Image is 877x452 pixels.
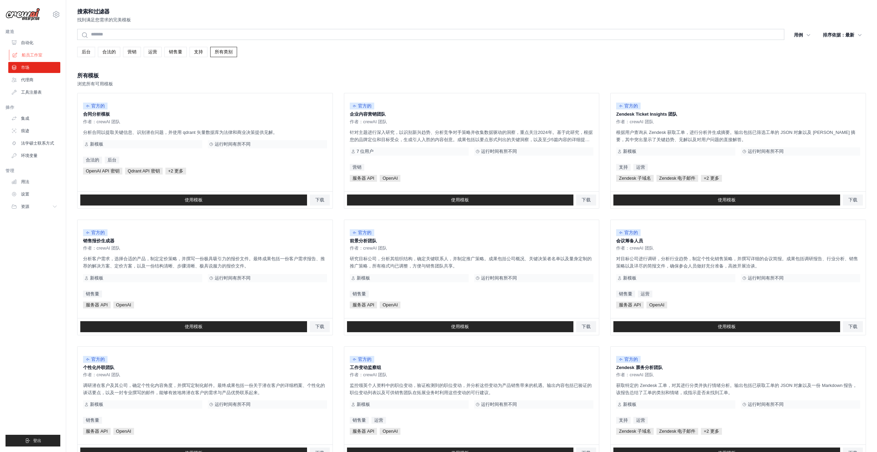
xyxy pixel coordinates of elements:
[358,230,371,235] font: 官方的
[616,112,677,117] font: Zendesk Ticket Insights 团队
[350,365,381,370] font: 工作变动监察组
[83,130,277,135] font: 分析合同以提取关键信息、识别潜在问题，并使用 qdrant 矢量数据库为法律和商业决策提供见解。
[90,402,103,407] font: 新模板
[80,195,307,206] a: 使用模板
[350,245,387,251] font: 作者：crewAI 团队
[623,402,636,407] font: 新模板
[86,302,108,307] font: 服务器 API
[8,87,60,98] a: 工具注册表
[108,157,116,162] font: 后台
[90,275,103,281] font: 新模板
[6,168,14,173] font: 管理
[616,256,858,269] font: 对目标公司进行调研，分析行业趋势，制定个性化销售策略，并撰写详细的会议简报。成果包括调研报告、行业分析、销售策略以及详尽的简报文件，确保参会人员做好充分准备，高效开展洽谈。
[8,74,60,85] a: 代理商
[105,157,119,164] a: 后台
[8,201,60,212] button: 资源
[350,238,377,243] font: 前景分析团队
[9,50,61,61] a: 船员工作室
[83,417,102,424] a: 销售量
[77,73,99,78] font: 所有模板
[353,429,375,434] font: 服务器 API
[371,417,386,424] a: 运营
[86,157,99,162] font: 合法的
[315,324,324,329] font: 下载
[77,9,110,14] font: 搜索和过滤器
[77,47,95,57] a: 后台
[164,47,187,57] a: 销售量
[619,176,651,181] font: Zendesk 子域名
[350,112,386,117] font: 企业内容营销团队
[102,49,116,54] font: 合法的
[819,29,866,41] button: 排序依据：最新
[22,53,42,57] font: 船员工作室
[794,32,803,38] font: 用例
[790,29,815,41] button: 用例
[383,176,398,181] font: OpenAI
[616,372,653,377] font: 作者：crewAI 团队
[190,47,207,57] a: 支持
[80,321,307,332] a: 使用模板
[83,157,102,164] a: 合法的
[8,62,60,73] a: 市场
[215,275,251,281] font: 运行时间有所不同
[718,197,736,202] font: 使用模板
[350,164,364,171] a: 营销
[623,149,636,154] font: 新模板
[848,197,857,202] font: 下载
[83,372,120,377] font: 作者：crewAI 团队
[86,418,99,423] font: 销售量
[353,176,375,181] font: 服务器 API
[616,238,643,243] font: 会议筹备人员
[8,150,60,161] a: 环境变量
[21,204,29,209] font: 资源
[6,8,40,21] img: 标识
[350,383,592,395] font: 监控领英个人资料中的职位变动，验证检测到的职位变动，并分析这些变动为产品销售带来的机遇。输出内容包括已验证的职位变动列表以及可供销售团队在拓展业务时利用这些变动的可行建议。
[576,195,596,206] a: 下载
[350,130,593,149] font: 针对主题进行深入研究，以识别新兴趋势、分析竞争对手策略并收集数据驱动的洞察，重点关注2024年。基于此研究，根据您的品牌定位和目标受众，生成引人入胜的内容创意。成果包括以要点形式列出的关键洞察，...
[350,256,592,269] font: 研究目标公司，分析其组织结构，确定关键联系人，并制定推广策略。成果包括公司概况、关键决策者名单以及量身定制的推广策略，所有格式均已调整，方便与销售团队共享。
[83,256,325,269] font: 分析客户需求，选择合适的产品，制定定价策略，并撰写一份极具吸引力的报价文件。最终成果包括一份客户需求报告、推荐的解决方案、定价方案，以及一份结构清晰、步骤清晰、极具说服力的报价文件。
[641,291,650,296] font: 运营
[616,365,662,370] font: Zendesk 票务分析团队
[357,275,370,281] font: 新模板
[194,49,203,54] font: 支持
[383,429,398,434] font: OpenAI
[374,418,383,423] font: 运营
[616,164,631,171] a: 支持
[8,138,60,149] a: 法学硕士联系方式
[748,402,784,407] font: 运行时间有所不同
[748,275,784,281] font: 运行时间有所不同
[638,291,652,297] a: 运营
[576,321,596,332] a: 下载
[616,291,635,297] a: 销售量
[481,402,517,407] font: 运行时间有所不同
[619,165,628,170] font: 支持
[6,435,60,446] button: 登出
[353,418,366,423] font: 销售量
[353,291,366,296] font: 销售量
[451,197,469,202] font: 使用模板
[619,302,641,307] font: 服务器 API
[353,165,361,170] font: 营销
[310,321,330,332] a: 下载
[210,47,237,57] a: 所有类别
[90,141,103,147] font: 新模板
[83,119,120,124] font: 作者：crewAI 团队
[21,77,33,82] font: 代理商
[83,291,102,297] a: 销售量
[704,429,719,434] font: +2 更多
[350,372,387,377] font: 作者：crewAI 团队
[357,149,374,154] font: 7 位用户
[8,125,60,136] a: 痕迹
[350,417,369,424] a: 销售量
[128,49,136,54] font: 营销
[21,141,54,146] font: 法学硕士联系方式
[33,438,41,443] font: 登出
[624,357,638,362] font: 官方的
[91,357,105,362] font: 官方的
[8,113,60,124] a: 集成
[6,29,14,34] font: 建造
[21,192,29,197] font: 设置
[215,141,251,147] font: 运行时间有所不同
[481,149,517,154] font: 运行时间有所不同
